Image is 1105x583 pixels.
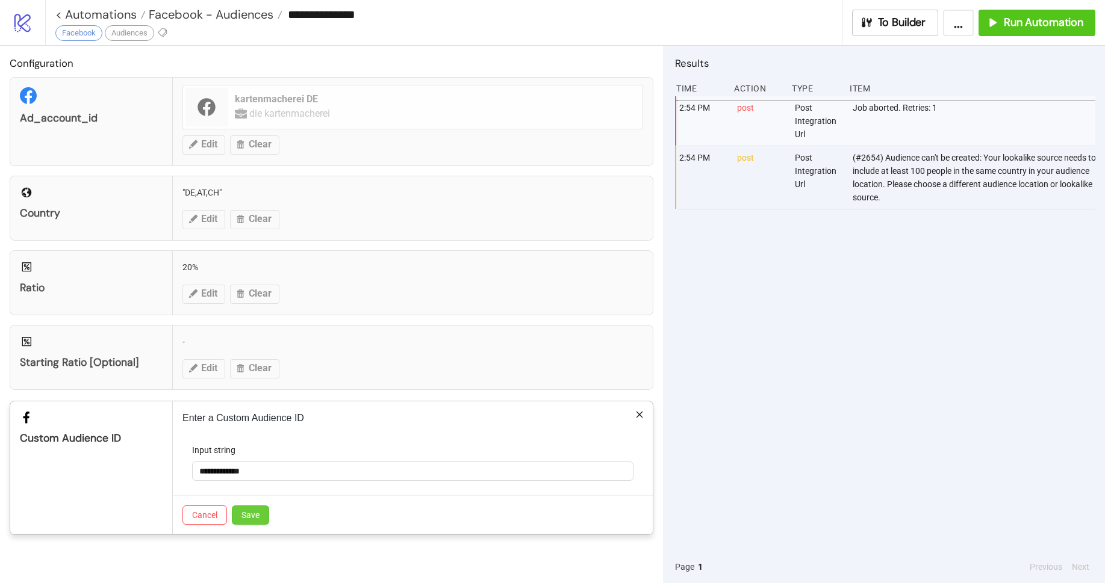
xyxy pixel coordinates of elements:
[241,510,260,520] span: Save
[182,505,227,525] button: Cancel
[733,77,782,100] div: Action
[675,560,694,573] span: Page
[736,146,785,209] div: post
[794,146,843,209] div: Post Integration Url
[1068,560,1093,573] button: Next
[979,10,1095,36] button: Run Automation
[1026,560,1066,573] button: Previous
[852,10,939,36] button: To Builder
[675,77,724,100] div: Time
[1004,16,1083,29] span: Run Automation
[182,411,643,425] p: Enter a Custom Audience ID
[55,25,102,41] div: Facebook
[105,25,154,41] div: Audiences
[675,55,1095,71] h2: Results
[20,431,163,445] div: Custom Audience ID
[791,77,840,100] div: Type
[146,7,273,22] span: Facebook - Audiences
[55,8,146,20] a: < Automations
[943,10,974,36] button: ...
[678,96,727,146] div: 2:54 PM
[851,146,1098,209] div: (#2654) Audience can't be created: Your lookalike source needs to include at least 100 people in ...
[851,96,1098,146] div: Job aborted. Retries: 1
[848,77,1095,100] div: Item
[192,461,633,481] input: Input string
[878,16,926,29] span: To Builder
[694,560,706,573] button: 1
[635,410,644,419] span: close
[736,96,785,146] div: post
[232,505,269,525] button: Save
[192,510,217,520] span: Cancel
[146,8,282,20] a: Facebook - Audiences
[678,146,727,209] div: 2:54 PM
[794,96,843,146] div: Post Integration Url
[10,55,653,71] h2: Configuration
[192,443,243,457] label: Input string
